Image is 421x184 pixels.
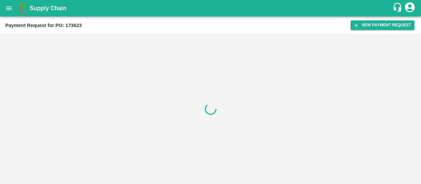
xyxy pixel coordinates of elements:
button: open drawer [1,1,16,16]
button: New Payment Request [351,20,414,30]
b: Supply Chain [30,5,66,12]
div: account of current user [404,1,416,15]
b: Payment Request for PO: 173623 [5,23,82,28]
a: Supply Chain [30,4,392,13]
img: logo [16,2,30,15]
div: customer-support [392,2,404,14]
